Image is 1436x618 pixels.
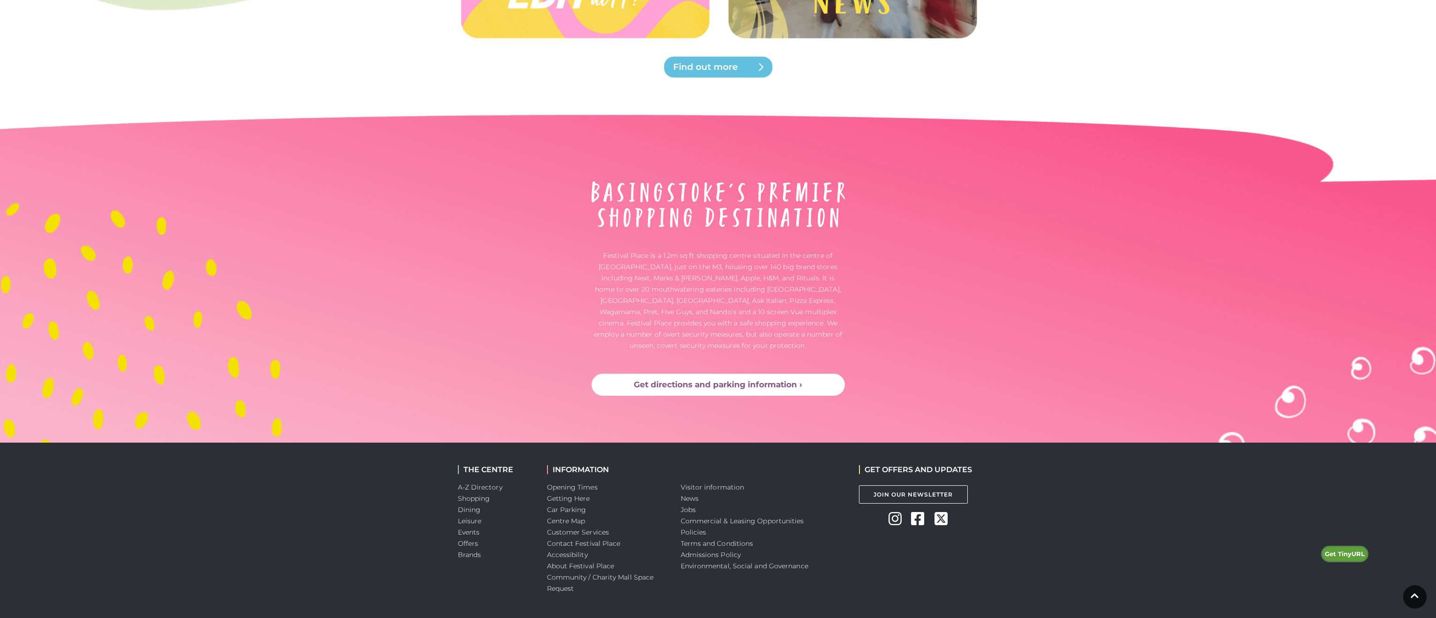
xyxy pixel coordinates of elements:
[592,181,845,227] img: About Festival Place
[547,528,609,536] a: Customer Services
[859,465,972,474] h2: GET OFFERS AND UPDATES
[681,562,808,570] a: Environmental, Social and Governance
[681,550,741,559] a: Admissions Policy
[662,56,775,78] a: Find out more
[592,374,845,396] a: Get directions and parking information ›
[458,483,502,491] a: A-Z Directory
[681,494,699,503] a: News
[547,517,585,525] a: Centre Map
[458,505,481,514] a: Dining
[681,505,696,514] a: Jobs
[681,483,745,491] a: Visitor information
[859,485,968,504] a: Join Our Newsletter
[547,550,588,559] a: Accessibility
[547,465,667,474] h2: INFORMATION
[1321,546,1368,563] button: Get TinyURL
[547,505,586,514] a: Car Parking
[547,483,598,491] a: Opening Times
[681,517,804,525] a: Commercial & Leasing Opportunities
[547,562,615,570] a: About Festival Place
[458,465,533,474] h2: THE CENTRE
[681,528,707,536] a: Policies
[458,494,490,503] a: Shopping
[547,494,590,503] a: Getting Here
[547,539,621,548] a: Contact Festival Place
[458,550,481,559] a: Brands
[547,573,654,593] a: Community / Charity Mall Space Request
[681,539,753,548] a: Terms and Conditions
[458,539,479,548] a: Offers
[458,517,482,525] a: Leisure
[1325,550,1365,558] b: Get TinyURL
[592,250,845,351] p: Festival Place is a 1.2m sq ft shopping centre situated in the centre of [GEOGRAPHIC_DATA], just ...
[673,60,786,74] span: Find out more
[458,528,480,536] a: Events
